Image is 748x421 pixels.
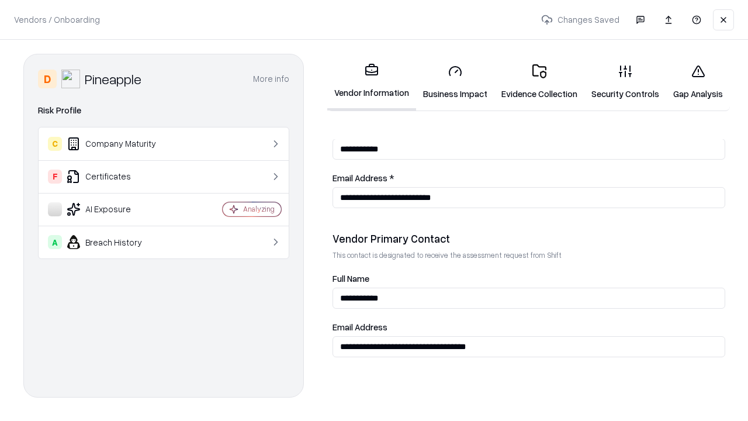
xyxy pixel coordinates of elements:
[584,55,666,109] a: Security Controls
[61,70,80,88] img: Pineapple
[536,9,624,30] p: Changes Saved
[48,137,188,151] div: Company Maturity
[666,55,730,109] a: Gap Analysis
[243,204,275,214] div: Analyzing
[253,68,289,89] button: More info
[333,174,725,182] label: Email Address *
[333,323,725,332] label: Email Address
[327,54,416,111] a: Vendor Information
[48,235,188,249] div: Breach History
[333,274,725,283] label: Full Name
[494,55,584,109] a: Evidence Collection
[48,170,62,184] div: F
[333,232,725,246] div: Vendor Primary Contact
[416,55,494,109] a: Business Impact
[48,137,62,151] div: C
[333,250,725,260] p: This contact is designated to receive the assessment request from Shift
[14,13,100,26] p: Vendors / Onboarding
[48,170,188,184] div: Certificates
[48,235,62,249] div: A
[85,70,141,88] div: Pineapple
[48,202,188,216] div: AI Exposure
[38,70,57,88] div: D
[38,103,289,118] div: Risk Profile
